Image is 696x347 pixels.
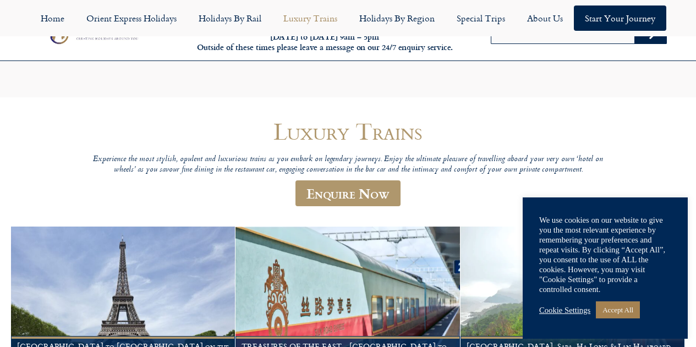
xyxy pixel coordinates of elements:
h1: Luxury Trains [84,118,612,144]
div: We use cookies on our website to give you the most relevant experience by remembering your prefer... [539,215,671,294]
a: Holidays by Region [348,5,446,31]
a: Start your Journey [574,5,666,31]
a: About Us [516,5,574,31]
a: Special Trips [446,5,516,31]
nav: Menu [6,5,690,31]
a: Enquire Now [295,180,401,206]
h6: [DATE] to [DATE] 9am – 5pm Outside of these times please leave a message on our 24/7 enquiry serv... [188,32,461,52]
a: Accept All [596,301,640,318]
a: Cookie Settings [539,305,590,315]
a: Orient Express Holidays [75,5,188,31]
a: Home [30,5,75,31]
p: Experience the most stylish, opulent and luxurious trains as you embark on legendary journeys. En... [84,155,612,175]
a: Holidays by Rail [188,5,272,31]
a: Luxury Trains [272,5,348,31]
